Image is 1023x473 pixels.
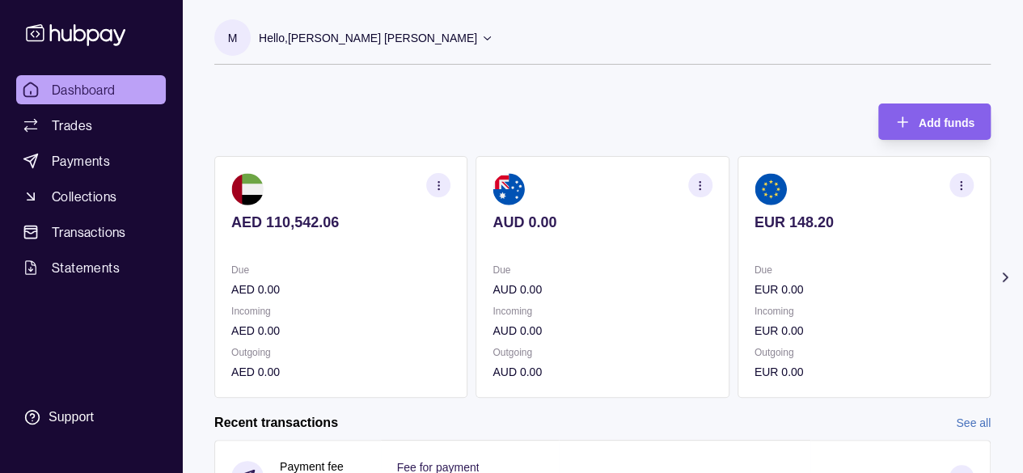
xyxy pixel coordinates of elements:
p: AED 0.00 [231,281,450,298]
p: AUD 0.00 [492,363,712,381]
a: Collections [16,182,166,211]
button: Add funds [878,103,991,140]
p: Hello, [PERSON_NAME] [PERSON_NAME] [259,29,477,47]
p: Incoming [755,302,974,320]
p: Outgoing [231,344,450,361]
p: EUR 0.00 [755,322,974,340]
p: Outgoing [755,344,974,361]
p: M [228,29,238,47]
p: AUD 0.00 [492,322,712,340]
span: Dashboard [52,80,116,99]
span: Transactions [52,222,126,242]
p: EUR 0.00 [755,281,974,298]
p: Due [492,261,712,279]
span: Trades [52,116,92,135]
div: Support [49,408,94,426]
span: Add funds [919,116,974,129]
a: Payments [16,146,166,175]
p: EUR 148.20 [755,213,974,231]
span: Collections [52,187,116,206]
p: Incoming [231,302,450,320]
a: Dashboard [16,75,166,104]
p: AED 0.00 [231,322,450,340]
span: Statements [52,258,120,277]
a: Support [16,400,166,434]
p: Outgoing [492,344,712,361]
h2: Recent transactions [214,414,338,432]
p: AUD 0.00 [492,281,712,298]
img: ae [231,173,264,205]
img: eu [755,173,787,205]
p: Due [231,261,450,279]
a: Trades [16,111,166,140]
span: Payments [52,151,110,171]
a: See all [956,414,991,432]
a: Transactions [16,217,166,247]
p: AED 110,542.06 [231,213,450,231]
img: au [492,173,525,205]
p: AUD 0.00 [492,213,712,231]
p: Incoming [492,302,712,320]
p: AED 0.00 [231,363,450,381]
a: Statements [16,253,166,282]
p: EUR 0.00 [755,363,974,381]
p: Due [755,261,974,279]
